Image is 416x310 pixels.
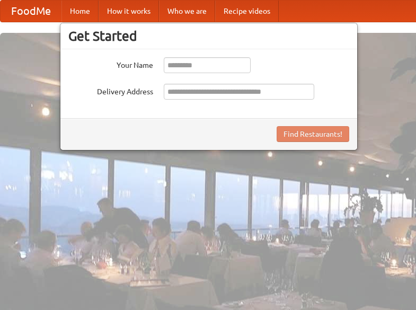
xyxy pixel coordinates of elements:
[68,28,349,44] h3: Get Started
[159,1,215,22] a: Who we are
[277,126,349,142] button: Find Restaurants!
[61,1,99,22] a: Home
[1,1,61,22] a: FoodMe
[68,84,153,97] label: Delivery Address
[68,57,153,70] label: Your Name
[99,1,159,22] a: How it works
[215,1,279,22] a: Recipe videos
